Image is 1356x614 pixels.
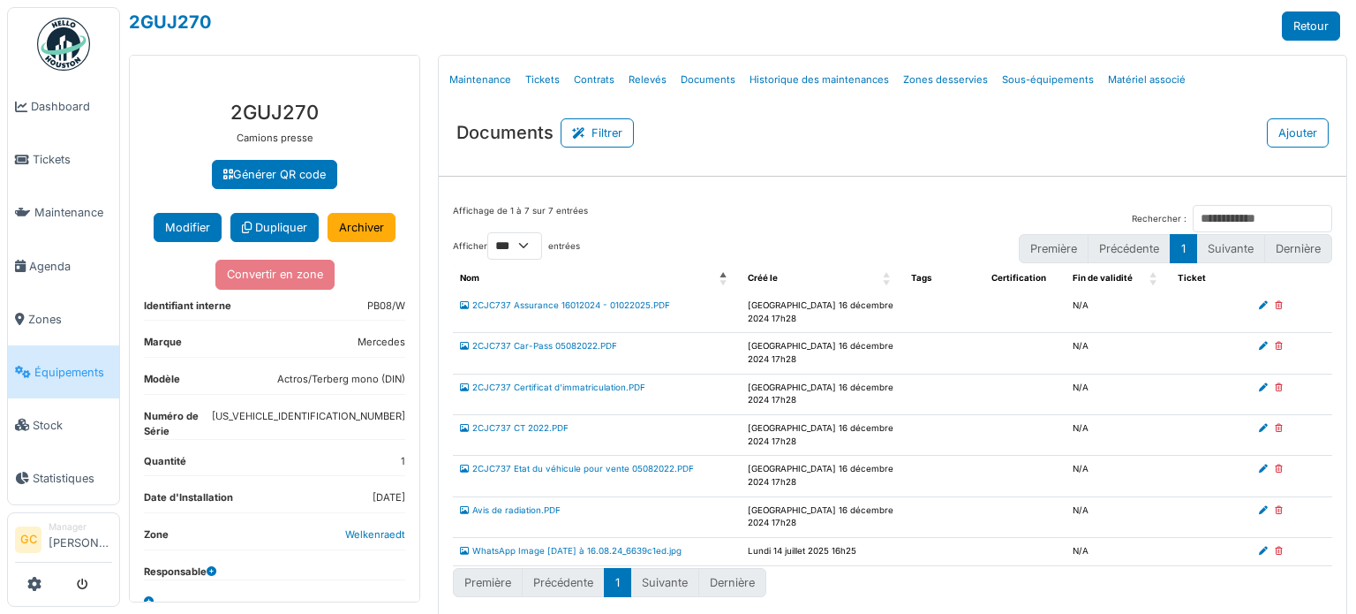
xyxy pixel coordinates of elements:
[442,59,518,101] a: Maintenance
[460,464,694,474] a: 2CJC737 Etat du véhicule pour vente 05082022.PDF
[144,454,186,476] dt: Quantité
[741,292,904,333] td: [GEOGRAPHIC_DATA] 16 décembre 2024 17h28
[15,527,41,553] li: GC
[460,273,479,283] span: Nom
[621,59,674,101] a: Relevés
[518,59,567,101] a: Tickets
[1066,333,1171,374] td: N/A
[144,565,216,580] dt: Responsable
[1066,414,1171,455] td: N/A
[1066,374,1171,414] td: N/A
[144,372,180,394] dt: Modèle
[144,131,405,146] p: Camions presse
[1066,538,1171,566] td: N/A
[28,311,112,328] span: Zones
[995,59,1101,101] a: Sous-équipements
[8,292,119,345] a: Zones
[453,568,766,597] nav: pagination
[674,59,742,101] a: Documents
[33,417,112,434] span: Stock
[8,133,119,186] a: Tickets
[29,258,112,275] span: Agenda
[144,101,405,124] h3: 2GUJ270
[345,528,405,541] a: Welkenraedt
[742,59,896,101] a: Historique des maintenances
[741,333,904,374] td: [GEOGRAPHIC_DATA] 16 décembre 2024 17h28
[741,374,904,414] td: [GEOGRAPHIC_DATA] 16 décembre 2024 17h28
[748,273,778,283] span: Créé le
[567,59,621,101] a: Contrats
[328,213,395,242] a: Archiver
[741,456,904,497] td: [GEOGRAPHIC_DATA] 16 décembre 2024 17h28
[8,345,119,398] a: Équipements
[129,11,211,33] a: 2GUJ270
[896,59,995,101] a: Zones desservies
[1019,234,1332,263] nav: pagination
[1066,497,1171,537] td: N/A
[401,454,405,469] dd: 1
[561,118,634,148] button: Filtrer
[212,160,337,189] a: Générer QR code
[8,186,119,239] a: Maintenance
[1267,118,1329,148] button: Ajouter
[1282,11,1340,41] a: Retour
[456,122,554,143] h3: Documents
[34,204,112,221] span: Maintenance
[719,265,730,292] span: Nom: Activate to invert sorting
[367,299,405,314] dd: PB08/W
[8,80,119,133] a: Dashboard
[34,364,112,381] span: Équipements
[144,299,231,321] dt: Identifiant interne
[49,520,112,558] li: [PERSON_NAME]
[8,398,119,451] a: Stock
[460,505,561,515] a: Avis de radiation.PDF
[144,490,233,512] dt: Date d'Installation
[1132,213,1186,226] label: Rechercher :
[144,527,169,550] dt: Zone
[991,273,1046,283] span: Certification
[741,414,904,455] td: [GEOGRAPHIC_DATA] 16 décembre 2024 17h28
[144,335,182,357] dt: Marque
[460,546,682,556] a: WhatsApp Image [DATE] à 16.08.24_6639c1ed.jpg
[453,205,588,232] div: Affichage de 1 à 7 sur 7 entrées
[1073,273,1133,283] span: Fin de validité
[212,409,405,432] dd: [US_VEHICLE_IDENTIFICATION_NUMBER]
[1149,265,1160,292] span: Fin de validité: Activate to sort
[741,538,904,566] td: Lundi 14 juillet 2025 16h25
[358,335,405,350] dd: Mercedes
[911,273,931,283] span: Tags
[230,213,319,242] a: Dupliquer
[460,423,569,433] a: 2CJC737 CT 2022.PDF
[1066,456,1171,497] td: N/A
[460,341,617,351] a: 2CJC737 Car-Pass 05082022.PDF
[15,520,112,563] a: GC Manager[PERSON_NAME]
[1170,234,1197,263] button: 1
[154,213,222,242] button: Modifier
[487,232,542,260] select: Afficherentrées
[604,568,631,597] button: 1
[8,239,119,292] a: Agenda
[1066,292,1171,333] td: N/A
[33,151,112,168] span: Tickets
[277,372,405,387] dd: Actros/Terberg mono (DIN)
[37,18,90,71] img: Badge_color-CXgf-gQk.svg
[1101,59,1193,101] a: Matériel associé
[49,520,112,534] div: Manager
[453,232,580,260] label: Afficher entrées
[1178,273,1206,283] span: Ticket
[460,300,670,310] a: 2CJC737 Assurance 16012024 - 01022025.PDF
[460,383,645,392] a: 2CJC737 Certificat d'immatriculation.PDF
[741,497,904,537] td: [GEOGRAPHIC_DATA] 16 décembre 2024 17h28
[144,409,212,439] dt: Numéro de Série
[373,490,405,505] dd: [DATE]
[33,470,112,487] span: Statistiques
[883,265,893,292] span: Créé le: Activate to sort
[31,98,112,115] span: Dashboard
[8,451,119,504] a: Statistiques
